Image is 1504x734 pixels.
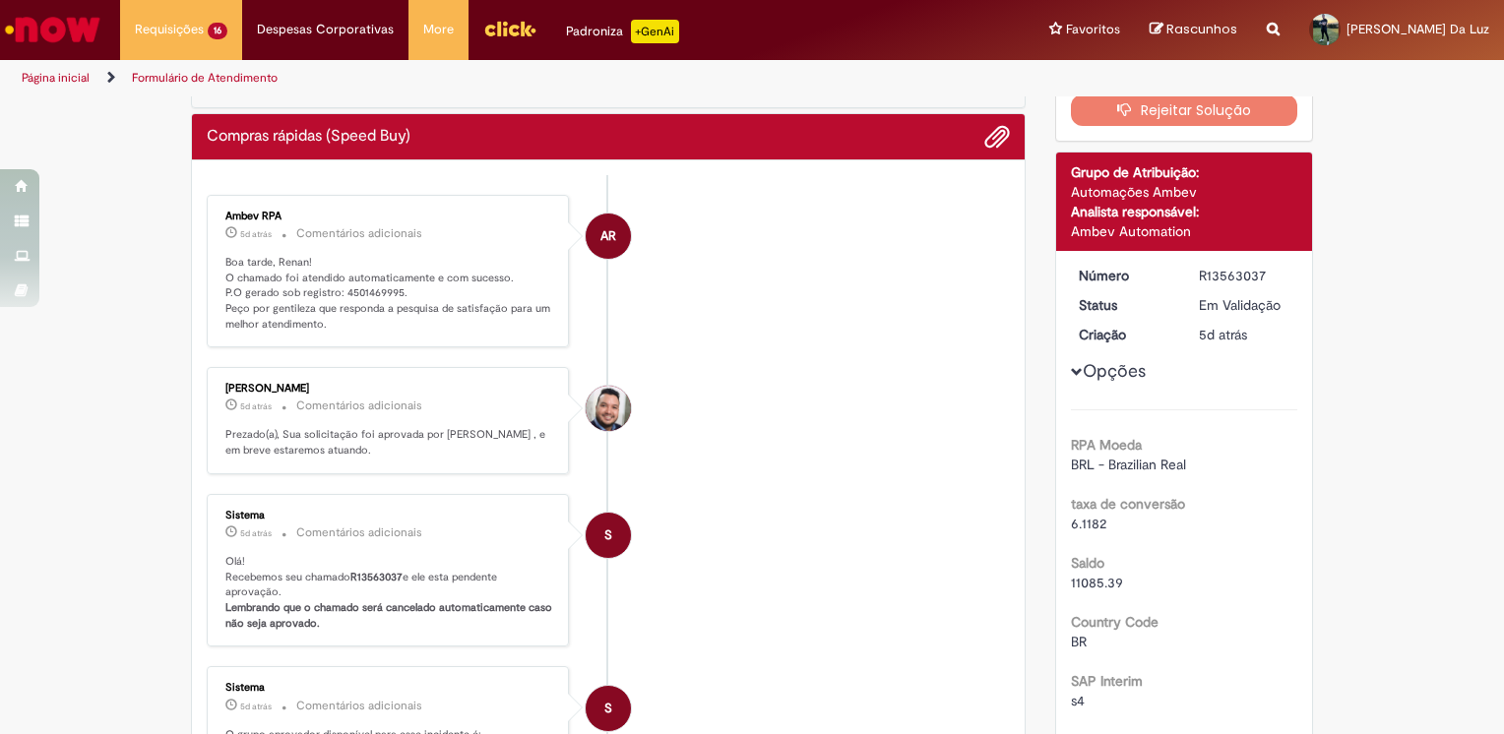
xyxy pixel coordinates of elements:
[1071,94,1298,126] button: Rejeitar Solução
[1199,295,1290,315] div: Em Validação
[586,386,631,431] div: Thiago Da Silva Takaoka
[240,400,272,412] span: 5d atrás
[225,255,553,333] p: Boa tarde, Renan! O chamado foi atendido automaticamente e com sucesso. P.O gerado sob registro: ...
[566,20,679,43] div: Padroniza
[586,686,631,731] div: System
[1071,436,1142,454] b: RPA Moeda
[600,213,616,260] span: AR
[1064,325,1185,344] dt: Criação
[1199,326,1247,343] time: 24/09/2025 13:41:40
[631,20,679,43] p: +GenAi
[1166,20,1237,38] span: Rascunhos
[1199,325,1290,344] div: 24/09/2025 13:41:40
[207,128,410,146] h2: Compras rápidas (Speed Buy) Histórico de tíquete
[483,14,536,43] img: click_logo_yellow_360x200.png
[240,527,272,539] span: 5d atrás
[1064,266,1185,285] dt: Número
[1071,692,1085,709] span: s4
[1071,672,1143,690] b: SAP Interim
[225,427,553,458] p: Prezado(a), Sua solicitação foi aprovada por [PERSON_NAME] , e em breve estaremos atuando.
[240,527,272,539] time: 24/09/2025 13:41:51
[257,20,394,39] span: Despesas Corporativas
[1071,202,1298,221] div: Analista responsável:
[296,398,422,414] small: Comentários adicionais
[1071,221,1298,241] div: Ambev Automation
[296,698,422,714] small: Comentários adicionais
[240,400,272,412] time: 24/09/2025 17:19:20
[1071,633,1087,650] span: BR
[1199,326,1247,343] span: 5d atrás
[586,214,631,259] div: Ambev RPA
[240,701,272,712] time: 24/09/2025 13:41:48
[225,211,553,222] div: Ambev RPA
[604,685,612,732] span: S
[1199,266,1290,285] div: R13563037
[1071,554,1104,572] b: Saldo
[1071,613,1159,631] b: Country Code
[225,510,553,521] div: Sistema
[22,70,90,86] a: Página inicial
[225,682,553,694] div: Sistema
[225,554,553,632] p: Olá! Recebemos seu chamado e ele esta pendente aprovação.
[1071,574,1123,591] span: 11085.39
[1071,495,1185,513] b: taxa de conversão
[225,383,553,395] div: [PERSON_NAME]
[240,228,272,240] time: 24/09/2025 17:39:43
[208,23,227,39] span: 16
[135,20,204,39] span: Requisições
[423,20,454,39] span: More
[15,60,988,96] ul: Trilhas de página
[604,512,612,559] span: S
[1071,182,1298,202] div: Automações Ambev
[350,570,403,584] b: R13563037
[240,701,272,712] span: 5d atrás
[1064,295,1185,315] dt: Status
[296,225,422,242] small: Comentários adicionais
[1071,162,1298,182] div: Grupo de Atribuição:
[1071,456,1186,473] span: BRL - Brazilian Real
[132,70,278,86] a: Formulário de Atendimento
[1066,20,1120,39] span: Favoritos
[296,524,422,541] small: Comentários adicionais
[2,10,103,49] img: ServiceNow
[1071,515,1106,532] span: 6.1182
[1347,21,1489,37] span: [PERSON_NAME] Da Luz
[225,600,555,631] b: Lembrando que o chamado será cancelado automaticamente caso não seja aprovado.
[586,513,631,558] div: System
[1150,21,1237,39] a: Rascunhos
[240,228,272,240] span: 5d atrás
[984,124,1010,150] button: Adicionar anexos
